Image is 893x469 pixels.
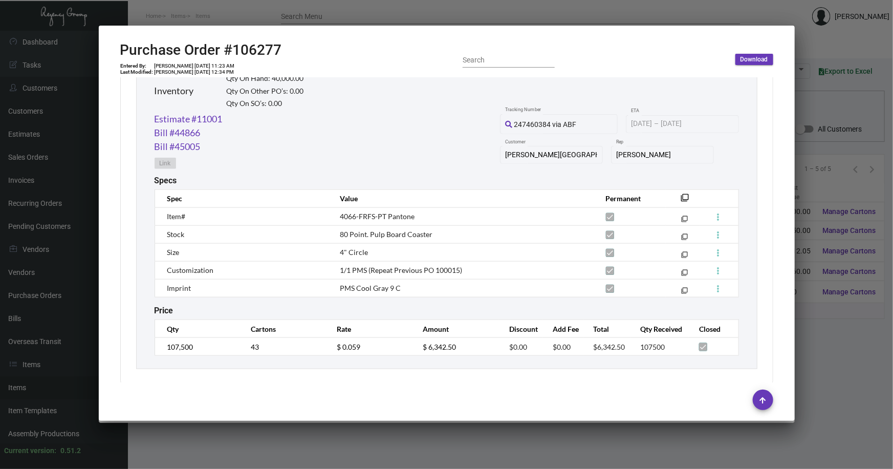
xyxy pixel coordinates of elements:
[167,266,214,274] span: Customization
[155,306,173,315] h2: Price
[681,271,688,278] mat-icon: filter_none
[681,289,688,296] mat-icon: filter_none
[681,197,689,205] mat-icon: filter_none
[681,236,688,242] mat-icon: filter_none
[630,320,689,338] th: Qty Received
[509,343,527,351] span: $0.00
[167,284,191,292] span: Imprint
[154,63,235,69] td: [PERSON_NAME] [DATE] 11:23 AM
[553,343,571,351] span: $0.00
[160,159,171,168] span: Link
[330,189,595,207] th: Value
[413,320,499,338] th: Amount
[340,248,368,257] span: 4" Circle
[340,266,462,274] span: 1/1 PMS (Repeat Previous PO 100015)
[596,189,666,207] th: Permanent
[514,120,576,129] span: 247460384 via ABF
[167,248,180,257] span: Size
[654,120,659,128] span: –
[326,320,412,338] th: Rate
[155,86,194,97] h2: Inventory
[155,320,241,338] th: Qty
[340,212,415,221] span: 4066-FRFS-PT Pantone
[227,99,304,108] h2: Qty On SO’s: 0.00
[155,176,177,185] h2: Specs
[167,212,186,221] span: Item#
[735,54,773,65] button: Download
[689,320,738,338] th: Closed
[740,55,768,64] span: Download
[241,320,326,338] th: Cartons
[120,69,154,75] td: Last Modified:
[167,230,185,239] span: Stock
[340,284,401,292] span: PMS Cool Gray 9 C
[120,63,154,69] td: Entered By:
[661,120,710,128] input: End date
[60,445,81,456] div: 0.51.2
[340,230,432,239] span: 80 Point. Pulp Board Coaster
[227,74,304,83] h2: Qty On Hand: 40,000.00
[155,126,201,140] a: Bill #44866
[499,320,542,338] th: Discount
[155,189,330,207] th: Spec
[4,445,56,456] div: Current version:
[583,320,630,338] th: Total
[155,140,201,154] a: Bill #45005
[594,343,625,351] span: $6,342.50
[631,120,652,128] input: Start date
[155,158,176,169] button: Link
[681,253,688,260] mat-icon: filter_none
[542,320,583,338] th: Add Fee
[641,343,665,351] span: 107500
[155,112,223,126] a: Estimate #11001
[120,41,282,59] h2: Purchase Order #106277
[154,69,235,75] td: [PERSON_NAME] [DATE] 12:34 PM
[227,87,304,96] h2: Qty On Other PO’s: 0.00
[681,218,688,224] mat-icon: filter_none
